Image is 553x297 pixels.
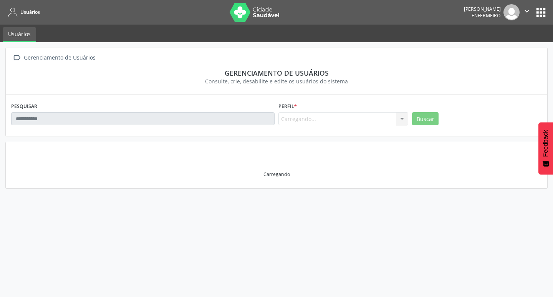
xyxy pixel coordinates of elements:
button: Buscar [412,112,439,125]
i:  [523,7,531,15]
a:  Gerenciamento de Usuários [11,52,97,63]
label: PESQUISAR [11,100,37,112]
i:  [11,52,22,63]
div: Consulte, crie, desabilite e edite os usuários do sistema [17,77,536,85]
button:  [520,4,534,20]
div: Carregando [263,171,290,178]
div: [PERSON_NAME] [464,6,501,12]
label: Perfil [278,100,297,112]
div: Gerenciamento de usuários [17,69,536,77]
img: img [503,4,520,20]
div: Gerenciamento de Usuários [22,52,97,63]
button: Feedback - Mostrar pesquisa [538,122,553,174]
span: Usuários [20,9,40,15]
a: Usuários [3,27,36,42]
a: Usuários [5,6,40,18]
span: Enfermeiro [472,12,501,19]
button: apps [534,6,548,19]
span: Feedback [542,130,549,157]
